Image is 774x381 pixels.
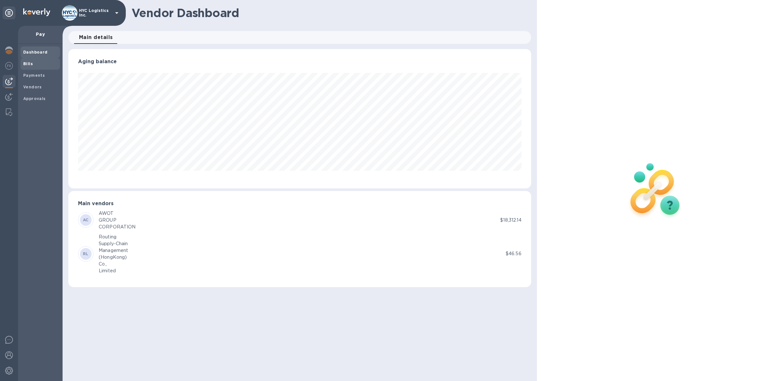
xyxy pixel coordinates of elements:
[500,217,521,224] p: $18,312.14
[83,251,89,256] b: RL
[5,62,13,70] img: Foreign exchange
[23,73,45,78] b: Payments
[23,31,57,37] p: Pay
[99,217,135,224] div: GROUP
[132,6,527,20] h1: Vendor Dashboard
[99,267,128,274] div: Limited
[23,50,48,55] b: Dashboard
[23,85,42,89] b: Vendors
[23,96,46,101] b: Approvals
[99,234,128,240] div: Routing
[99,210,135,217] div: AWOT
[3,6,15,19] div: Unpin categories
[79,8,111,17] p: HYC Logistics Inc.
[23,8,50,16] img: Logo
[99,240,128,247] div: Supply-Chain
[630,122,774,381] iframe: Chat Widget
[99,261,128,267] div: Co.,
[78,201,521,207] h3: Main vendors
[23,61,33,66] b: Bills
[99,254,128,261] div: (HongKong)
[506,250,521,257] p: $46.56
[78,59,521,65] h3: Aging balance
[79,33,113,42] span: Main details
[99,224,135,230] div: CORPORATION
[99,247,128,254] div: Management
[83,217,89,222] b: AC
